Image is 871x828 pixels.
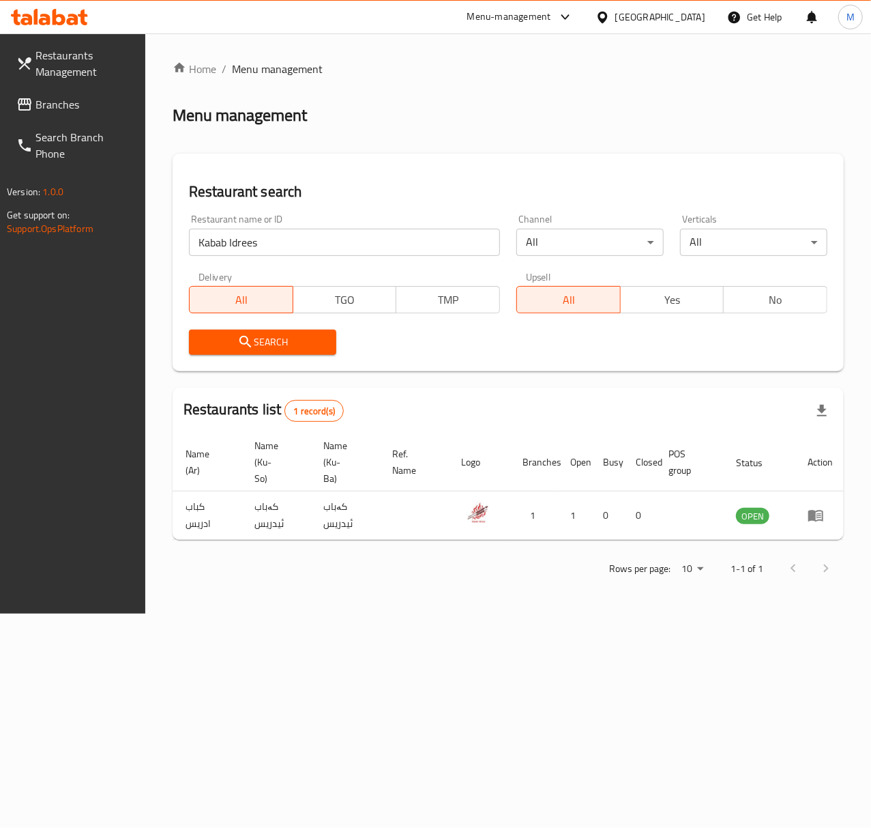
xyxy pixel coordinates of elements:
span: Menu management [232,61,323,77]
span: Branches [35,96,134,113]
div: Total records count [284,400,344,422]
span: OPEN [736,509,769,524]
div: [GEOGRAPHIC_DATA] [615,10,705,25]
button: No [723,286,827,313]
td: كباب ادريس [175,491,243,540]
span: TGO [299,290,392,310]
button: All [189,286,293,313]
a: Restaurants Management [5,39,145,88]
td: 0 [592,491,625,540]
span: Search Branch Phone [35,129,134,162]
a: Support.OpsPlatform [7,220,93,238]
img: Kabab Idrees [461,496,495,530]
th: Closed [625,433,658,491]
span: Search [200,334,325,351]
span: TMP [402,290,494,310]
span: 1 record(s) [285,405,343,418]
td: 0 [625,491,658,540]
span: Get support on: [7,206,70,224]
span: Name (Ku-Ba) [323,438,365,487]
th: Logo [450,433,512,491]
p: 1-1 of 1 [730,560,763,577]
td: کەباب ئیدریس [243,491,312,540]
div: Menu [808,507,833,524]
span: Yes [626,290,719,310]
label: Delivery [198,272,233,282]
th: Branches [512,433,559,491]
span: POS group [668,446,709,479]
th: Open [559,433,592,491]
div: All [516,229,664,256]
h2: Menu management [173,104,307,126]
button: TMP [396,286,500,313]
div: Rows per page: [676,559,709,580]
td: کەباب ئیدریس [312,491,381,540]
p: Rows per page: [609,560,670,577]
a: Branches [5,88,145,121]
span: No [729,290,822,310]
h2: Restaurants list [183,399,344,422]
nav: breadcrumb [173,61,844,77]
th: Action [797,433,844,491]
h2: Restaurant search [189,182,827,202]
table: enhanced table [46,433,844,540]
span: 1.0.0 [42,183,63,201]
div: Export file [806,395,838,427]
span: Restaurants Management [35,47,134,80]
div: Menu-management [467,9,551,25]
span: All [522,290,615,310]
button: TGO [293,286,397,313]
span: Ref. Name [392,446,434,479]
li: / [222,61,226,77]
label: Upsell [526,272,551,282]
td: 1 [512,491,559,540]
div: All [680,229,827,256]
span: M [846,10,855,25]
span: All [195,290,288,310]
span: Name (Ar) [186,446,227,479]
a: Search Branch Phone [5,121,145,170]
span: Version: [7,183,40,201]
button: All [516,286,621,313]
button: Search [189,330,336,355]
button: Yes [620,286,724,313]
th: Busy [592,433,625,491]
td: 1 [559,491,592,540]
input: Search for restaurant name or ID.. [189,229,500,256]
span: Name (Ku-So) [254,438,296,487]
a: Home [173,61,216,77]
span: Status [736,455,780,471]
